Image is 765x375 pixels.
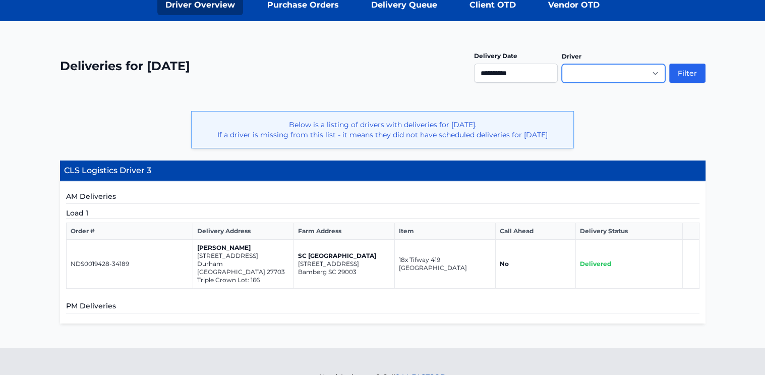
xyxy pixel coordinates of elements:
h2: Deliveries for [DATE] [60,58,190,74]
p: Below is a listing of drivers with deliveries for [DATE]. If a driver is missing from this list -... [200,120,565,140]
strong: No [500,260,509,267]
th: Farm Address [294,223,395,240]
th: Item [395,223,496,240]
button: Filter [669,64,705,83]
th: Call Ahead [496,223,576,240]
h4: CLS Logistics Driver 3 [60,160,705,181]
p: Triple Crown Lot: 166 [197,276,289,284]
label: Delivery Date [474,52,517,60]
th: Order # [66,223,193,240]
p: [STREET_ADDRESS] [298,260,390,268]
p: Durham [GEOGRAPHIC_DATA] 27703 [197,260,289,276]
p: NDS0019428-34189 [71,260,189,268]
h5: AM Deliveries [66,191,699,204]
th: Delivery Address [193,223,294,240]
h5: PM Deliveries [66,301,699,313]
input: Use the arrow keys to pick a date [474,64,558,83]
h5: Load 1 [66,208,699,219]
p: Bamberg SC 29003 [298,268,390,276]
p: SC [GEOGRAPHIC_DATA] [298,252,390,260]
p: [PERSON_NAME] [197,244,289,252]
span: Delivered [580,260,611,267]
label: Driver [562,52,581,60]
td: 18x Tifway 419 [GEOGRAPHIC_DATA] [395,240,496,289]
th: Delivery Status [576,223,683,240]
p: [STREET_ADDRESS] [197,252,289,260]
